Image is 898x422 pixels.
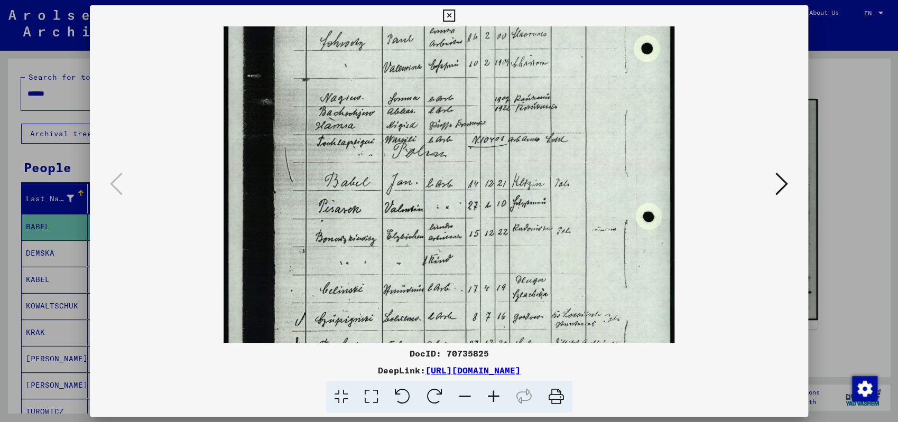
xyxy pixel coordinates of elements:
a: [URL][DOMAIN_NAME] [425,365,521,376]
div: DocID: 70735825 [90,347,808,360]
img: Change consent [852,376,877,401]
div: DeepLink: [90,364,808,377]
div: Change consent [851,376,877,401]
